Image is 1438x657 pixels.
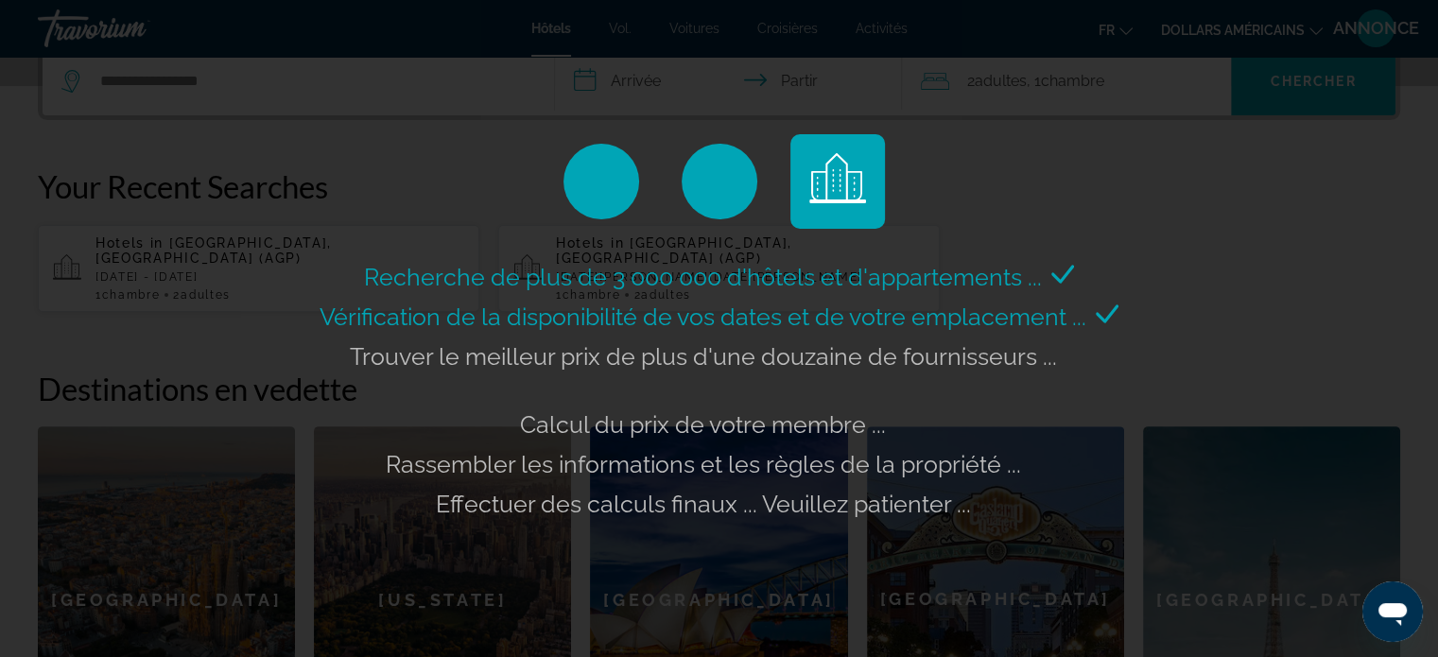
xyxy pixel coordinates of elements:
[320,303,1086,331] span: Vérification de la disponibilité de vos dates et de votre emplacement ...
[386,450,1021,478] span: Rassembler les informations et les règles de la propriété ...
[436,490,971,518] span: Effectuer des calculs finaux ... Veuillez patienter ...
[1362,581,1423,642] iframe: Bouton de lancement de la fenêtre de messagerie
[520,410,886,439] span: Calcul du prix de votre membre ...
[350,342,1057,371] span: Trouver le meilleur prix de plus d'une douzaine de fournisseurs ...
[364,263,1042,291] span: Recherche de plus de 3 000 000 d'hôtels et d'appartements ...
